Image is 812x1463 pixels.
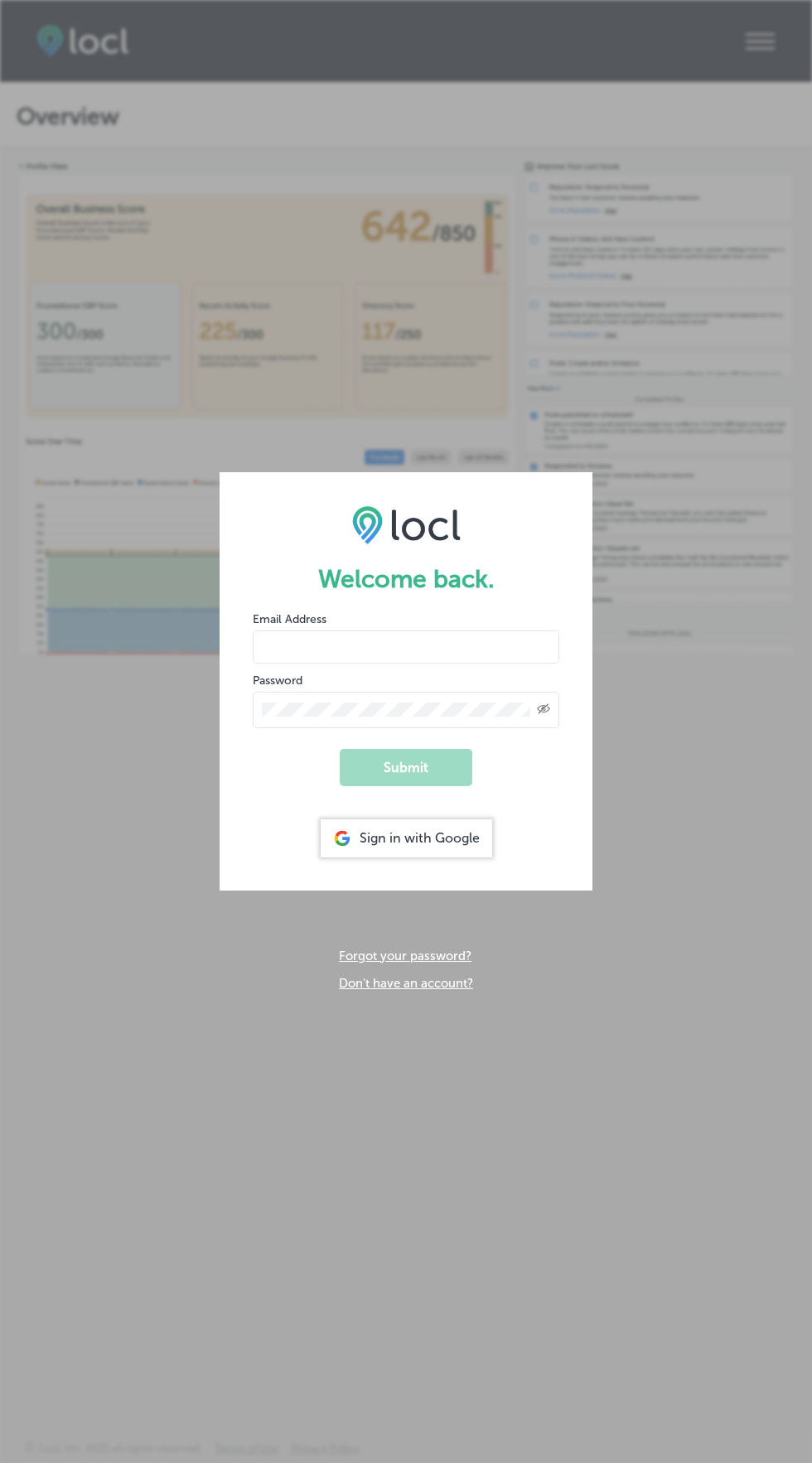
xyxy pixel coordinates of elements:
[253,674,302,688] label: Password
[339,976,473,991] a: Don't have an account?
[352,505,461,543] img: LOCL logo
[321,819,492,857] div: Sign in with Google
[340,749,472,786] button: Submit
[253,612,326,626] label: Email Address
[339,949,471,963] a: Forgot your password?
[537,703,550,717] span: Toggle password visibility
[253,564,559,594] h1: Welcome back.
